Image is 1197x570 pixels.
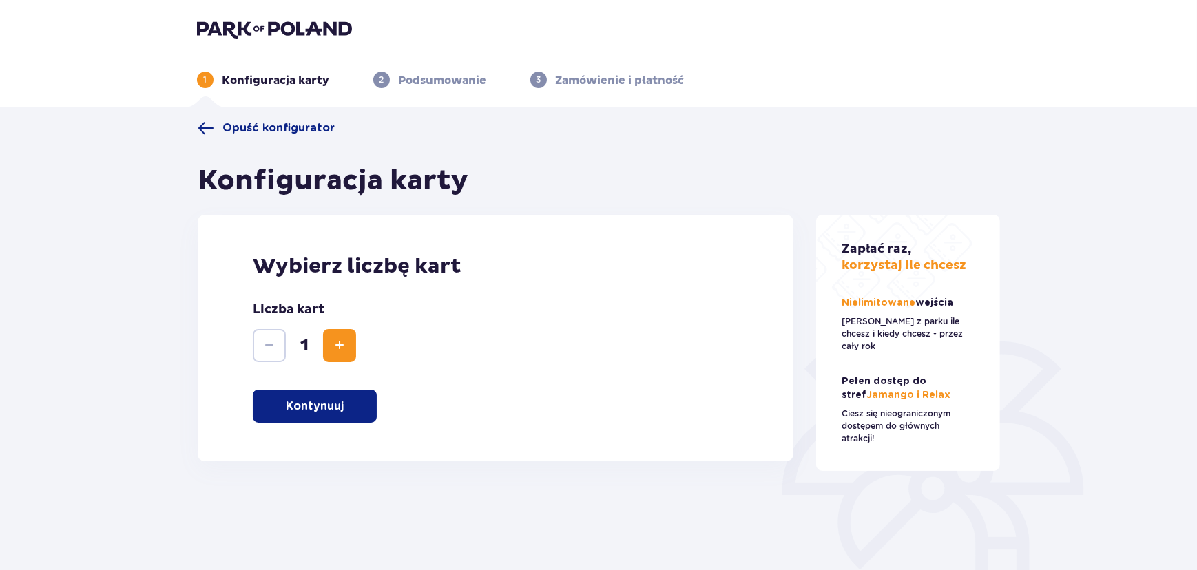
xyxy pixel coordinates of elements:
[379,74,384,86] p: 2
[286,399,344,414] p: Kontynuuj
[198,120,335,136] a: Opuść konfigurator
[222,73,329,88] p: Konfiguracja karty
[842,377,927,400] span: Pełen dostęp do stref
[197,19,352,39] img: Park of Poland logo
[204,74,207,86] p: 1
[842,408,975,445] p: Ciesz się nieograniczonym dostępem do głównych atrakcji!
[842,374,975,402] p: Jamango i Relax
[842,296,957,310] p: Nielimitowane
[398,73,486,88] p: Podsumowanie
[253,329,286,362] button: Decrease
[323,329,356,362] button: Increase
[222,120,335,136] span: Opuść konfigurator
[253,253,738,279] p: Wybierz liczbę kart
[842,241,967,274] p: korzystaj ile chcesz
[842,315,975,352] p: [PERSON_NAME] z parku ile chcesz i kiedy chcesz - przez cały rok
[198,164,468,198] h1: Konfiguracja karty
[253,302,324,318] p: Liczba kart
[253,390,377,423] button: Kontynuuj
[916,298,954,308] span: wejścia
[842,241,912,257] span: Zapłać raz,
[289,335,320,356] span: 1
[555,73,684,88] p: Zamówienie i płatność
[537,74,541,86] p: 3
